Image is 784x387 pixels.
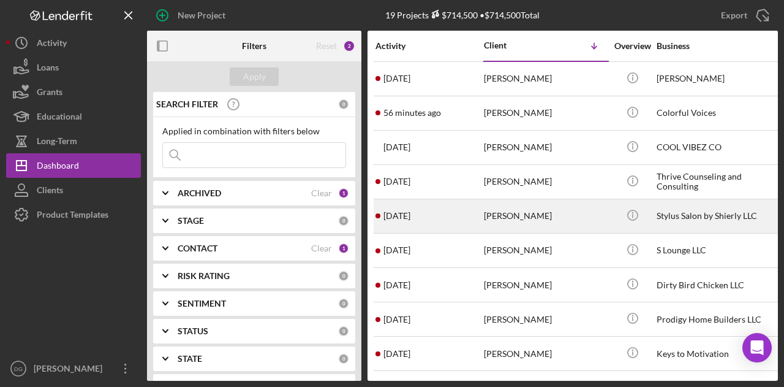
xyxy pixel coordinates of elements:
[338,353,349,364] div: 0
[484,303,606,335] div: [PERSON_NAME]
[311,243,332,253] div: Clear
[383,349,410,359] time: 2025-08-05 17:47
[484,337,606,370] div: [PERSON_NAME]
[721,3,747,28] div: Export
[178,271,230,281] b: RISK RATING
[484,131,606,164] div: [PERSON_NAME]
[657,41,779,51] div: Business
[37,178,63,205] div: Clients
[657,303,779,335] div: Prodigy Home Builders LLC
[178,326,208,336] b: STATUS
[484,40,545,50] div: Client
[338,188,349,199] div: 1
[6,80,141,104] button: Grants
[657,97,779,129] div: Colorful Voices
[178,243,217,253] b: CONTACT
[178,3,225,28] div: New Project
[338,298,349,309] div: 0
[14,366,23,372] text: DG
[484,269,606,301] div: [PERSON_NAME]
[178,188,221,198] b: ARCHIVED
[338,270,349,282] div: 0
[657,234,779,267] div: S Lounge LLC
[484,200,606,232] div: [PERSON_NAME]
[178,299,226,308] b: SENTIMENT
[484,97,606,129] div: [PERSON_NAME]
[338,326,349,337] div: 0
[338,243,349,254] div: 1
[243,67,266,86] div: Apply
[37,129,77,156] div: Long-Term
[484,63,606,95] div: [PERSON_NAME]
[178,216,204,226] b: STAGE
[343,40,355,52] div: 2
[37,80,62,107] div: Grants
[484,166,606,198] div: [PERSON_NAME]
[37,31,67,58] div: Activity
[6,178,141,202] button: Clients
[429,10,478,20] div: $714,500
[162,126,346,136] div: Applied in combination with filters below
[6,55,141,80] button: Loans
[383,108,441,118] time: 2025-09-23 14:10
[657,337,779,370] div: Keys to Motivation
[383,142,410,152] time: 2025-08-01 16:01
[338,99,349,110] div: 0
[6,202,141,227] button: Product Templates
[657,166,779,198] div: Thrive Counseling and Consulting
[657,131,779,164] div: COOL VIBEZ CO
[385,10,540,20] div: 19 Projects • $714,500 Total
[383,74,410,83] time: 2025-09-01 18:03
[742,333,772,362] div: Open Intercom Messenger
[31,356,110,384] div: [PERSON_NAME]
[6,104,141,129] button: Educational
[37,153,79,181] div: Dashboard
[147,3,238,28] button: New Project
[338,215,349,226] div: 0
[6,356,141,381] button: DG[PERSON_NAME]
[6,153,141,178] button: Dashboard
[242,41,266,51] b: Filters
[6,31,141,55] button: Activity
[6,129,141,153] button: Long-Term
[316,41,337,51] div: Reset
[178,354,202,364] b: STATE
[311,188,332,198] div: Clear
[37,104,82,132] div: Educational
[375,41,483,51] div: Activity
[609,41,655,51] div: Overview
[383,177,410,186] time: 2025-08-22 01:56
[657,269,779,301] div: Dirty Bird Chicken LLC
[37,55,59,83] div: Loans
[484,234,606,267] div: [PERSON_NAME]
[657,200,779,232] div: Stylus Salon by Shierly LLC
[383,315,410,324] time: 2025-09-18 19:33
[657,63,779,95] div: [PERSON_NAME]
[383,211,410,221] time: 2025-07-21 18:32
[709,3,778,28] button: Export
[156,99,218,109] b: SEARCH FILTER
[383,280,410,290] time: 2025-04-02 14:06
[230,67,279,86] button: Apply
[37,202,108,230] div: Product Templates
[383,245,410,255] time: 2025-07-23 14:42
